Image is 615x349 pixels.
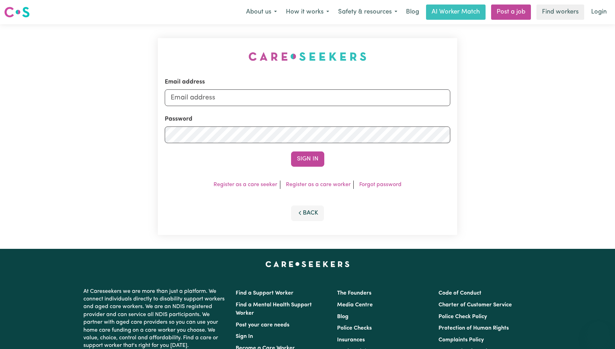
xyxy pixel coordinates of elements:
button: Safety & resources [334,5,402,19]
a: Blog [402,5,423,20]
a: Forgot password [359,182,401,187]
a: Sign In [236,334,253,339]
a: Login [587,5,611,20]
a: Police Check Policy [438,314,487,320]
a: Police Checks [337,325,372,331]
a: Careseekers home page [265,261,350,267]
a: The Founders [337,290,371,296]
a: Charter of Customer Service [438,302,512,308]
button: About us [242,5,281,19]
a: Complaints Policy [438,337,484,343]
a: Find a Mental Health Support Worker [236,302,312,316]
a: AI Worker Match [426,5,486,20]
a: Protection of Human Rights [438,325,509,331]
input: Email address [165,89,450,106]
button: How it works [281,5,334,19]
a: Blog [337,314,349,320]
a: Post your care needs [236,322,289,328]
a: Media Centre [337,302,373,308]
label: Email address [165,78,205,87]
button: Sign In [291,151,324,167]
a: Code of Conduct [438,290,481,296]
a: Register as a care seeker [214,182,277,187]
label: Password [165,114,192,123]
a: Find a Support Worker [236,290,293,296]
a: Post a job [491,5,531,20]
a: Careseekers logo [4,4,30,20]
a: Find workers [536,5,584,20]
img: Careseekers logo [4,6,30,18]
a: Register as a care worker [286,182,351,187]
button: Back [291,206,324,221]
iframe: Button to launch messaging window [587,321,609,343]
a: Insurances [337,337,365,343]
